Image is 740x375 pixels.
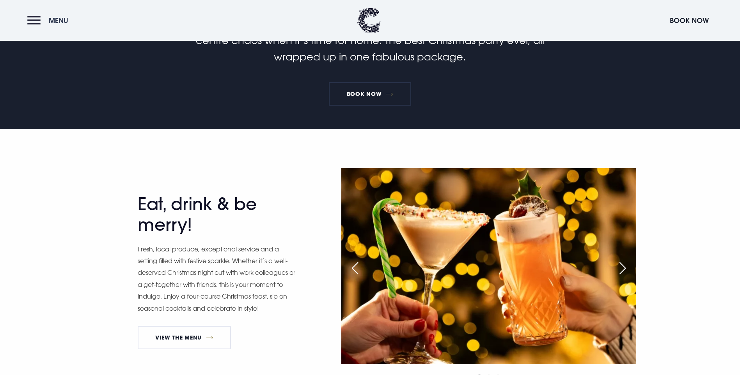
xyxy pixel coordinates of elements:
[138,326,231,349] a: View The Menu
[613,260,632,277] div: Next slide
[666,12,713,29] button: Book Now
[357,8,381,33] img: Clandeboye Lodge
[345,260,365,277] div: Previous slide
[49,16,68,25] span: Menu
[138,194,290,235] h2: Eat, drink & be merry!
[329,82,411,106] a: Book Now
[341,168,636,364] img: Christmas Party Nights Northern Ireland
[27,12,72,29] button: Menu
[138,243,298,314] p: Fresh, local produce, exceptional service and a setting filled with festive sparkle. Whether it’s...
